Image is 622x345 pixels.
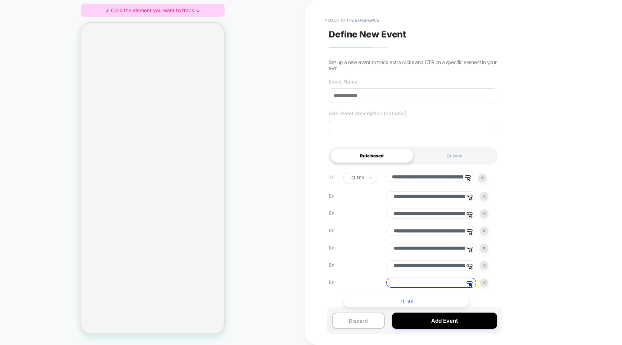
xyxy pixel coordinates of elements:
[329,262,334,268] div: Or
[392,313,497,329] button: Add Event
[329,279,334,286] div: Or
[321,14,383,26] button: < back to the experience
[329,29,406,40] span: Define New Event
[483,195,486,198] img: end
[481,176,484,179] img: end
[483,247,486,250] img: end
[483,212,486,215] img: end
[413,148,496,163] div: Custom
[329,59,496,71] span: Set up a new event to track extra clicks and CTR on a specific element in your test
[329,245,334,251] div: Or
[81,23,224,333] iframe: To enrich screen reader interactions, please activate Accessibility in Grammarly extension settings
[343,295,469,307] button: || Or
[483,264,486,267] img: end
[329,193,334,199] div: Or
[81,4,225,17] div: ↓ Click the element you want to track ↓
[329,210,334,216] div: Or
[483,229,486,232] img: end
[329,79,357,85] span: Event Name
[332,313,385,329] button: Discard
[329,227,334,234] div: Or
[483,281,486,284] img: end
[329,110,407,116] span: Add event description (optional)
[330,148,413,163] div: Rule based
[329,174,336,181] div: If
